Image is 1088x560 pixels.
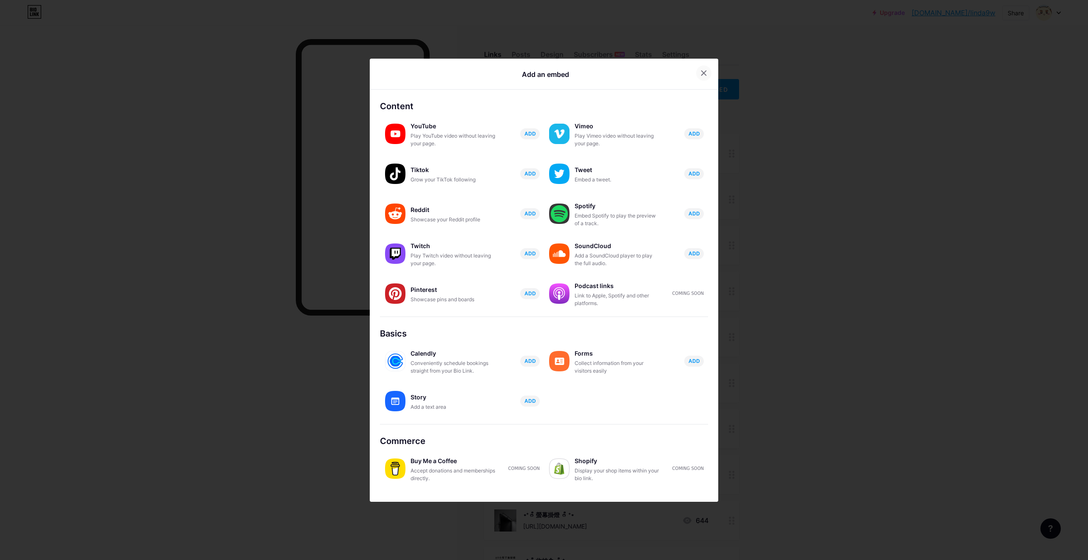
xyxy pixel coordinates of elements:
[411,348,496,359] div: Calendly
[549,351,569,371] img: forms
[380,327,708,340] div: Basics
[411,403,496,411] div: Add a text area
[549,243,569,264] img: soundcloud
[524,210,536,217] span: ADD
[411,204,496,216] div: Reddit
[575,164,660,176] div: Tweet
[688,170,700,177] span: ADD
[524,170,536,177] span: ADD
[672,465,704,472] div: Coming soon
[411,296,496,303] div: Showcase pins and boards
[411,359,496,375] div: Conveniently schedule bookings straight from your Bio Link.
[520,356,540,367] button: ADD
[520,128,540,139] button: ADD
[385,351,405,371] img: calendly
[575,359,660,375] div: Collect information from your visitors easily
[385,283,405,304] img: pinterest
[411,391,496,403] div: Story
[385,458,405,479] img: buymeacoffee
[520,168,540,179] button: ADD
[411,240,496,252] div: Twitch
[520,248,540,259] button: ADD
[549,124,569,144] img: vimeo
[411,216,496,223] div: Showcase your Reddit profile
[524,397,536,404] span: ADD
[575,120,660,132] div: Vimeo
[508,465,540,472] div: Coming soon
[684,208,704,219] button: ADD
[385,243,405,264] img: twitch
[549,204,569,224] img: spotify
[575,200,660,212] div: Spotify
[575,467,660,482] div: Display your shop items within your bio link.
[520,396,540,407] button: ADD
[575,212,660,227] div: Embed Spotify to play the preview of a track.
[688,357,700,365] span: ADD
[672,290,704,297] div: Coming soon
[688,250,700,257] span: ADD
[385,391,405,411] img: story
[411,176,496,184] div: Grow your TikTok following
[575,348,660,359] div: Forms
[411,120,496,132] div: YouTube
[524,290,536,297] span: ADD
[549,164,569,184] img: twitter
[684,128,704,139] button: ADD
[575,455,660,467] div: Shopify
[688,210,700,217] span: ADD
[575,280,660,292] div: Podcast links
[385,164,405,184] img: tiktok
[411,252,496,267] div: Play Twitch video without leaving your page.
[684,168,704,179] button: ADD
[385,124,405,144] img: youtube
[411,164,496,176] div: Tiktok
[385,204,405,224] img: reddit
[411,455,496,467] div: Buy Me a Coffee
[549,458,569,479] img: shopify
[575,176,660,184] div: Embed a tweet.
[380,435,708,447] div: Commerce
[380,100,708,113] div: Content
[688,130,700,137] span: ADD
[411,284,496,296] div: Pinterest
[524,250,536,257] span: ADD
[411,132,496,147] div: Play YouTube video without leaving your page.
[520,288,540,299] button: ADD
[575,252,660,267] div: Add a SoundCloud player to play the full audio.
[520,208,540,219] button: ADD
[575,292,660,307] div: Link to Apple, Spotify and other platforms.
[549,283,569,304] img: podcastlinks
[524,130,536,137] span: ADD
[575,240,660,252] div: SoundCloud
[575,132,660,147] div: Play Vimeo video without leaving your page.
[411,467,496,482] div: Accept donations and memberships directly.
[684,356,704,367] button: ADD
[524,357,536,365] span: ADD
[684,248,704,259] button: ADD
[522,69,569,79] div: Add an embed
